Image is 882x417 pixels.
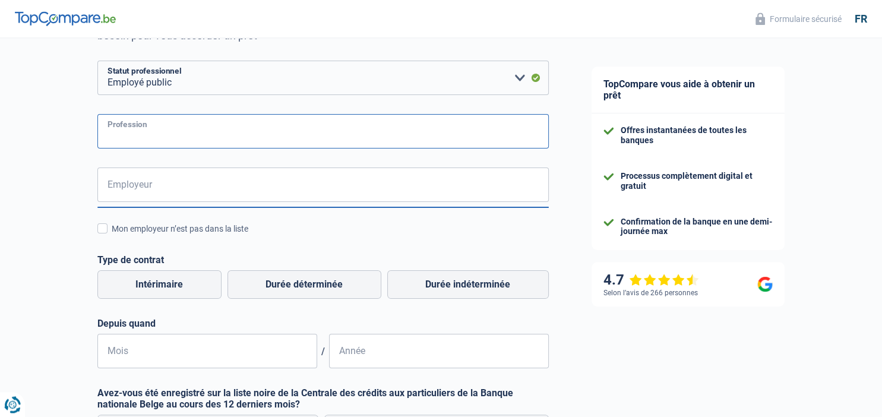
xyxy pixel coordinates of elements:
div: Confirmation de la banque en une demi-journée max [621,217,773,237]
label: Depuis quand [97,318,549,329]
input: MM [97,334,317,368]
label: Durée déterminée [227,270,381,299]
label: Avez-vous été enregistré sur la liste noire de la Centrale des crédits aux particuliers de la Ban... [97,387,549,410]
label: Type de contrat [97,254,549,266]
button: Formulaire sécurisé [748,9,849,29]
label: Intérimaire [97,270,222,299]
div: Mon employeur n’est pas dans la liste [112,223,549,235]
img: Advertisement [3,278,4,279]
img: TopCompare Logo [15,11,116,26]
input: Cherchez votre employeur [97,168,549,202]
span: / [317,346,329,357]
label: Durée indéterminée [387,270,549,299]
div: 4.7 [603,271,699,289]
input: AAAA [329,334,549,368]
div: TopCompare vous aide à obtenir un prêt [592,67,785,113]
div: Selon l’avis de 266 personnes [603,289,698,297]
div: fr [855,12,867,26]
div: Offres instantanées de toutes les banques [621,125,773,146]
div: Processus complètement digital et gratuit [621,171,773,191]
